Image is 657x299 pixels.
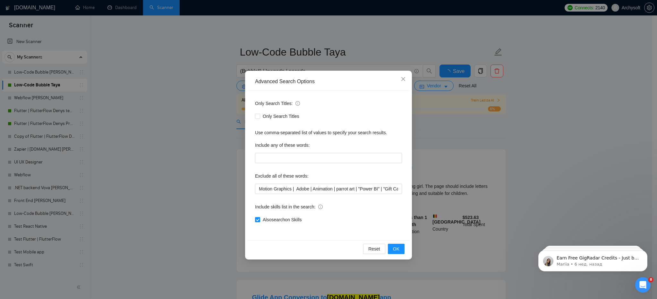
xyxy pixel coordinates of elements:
[388,244,405,254] button: OK
[648,277,653,282] span: 8
[255,100,300,107] span: Only Search Titles:
[529,237,657,282] iframe: Intercom notifications сообщение
[28,19,111,177] span: Earn Free GigRadar Credits - Just by Sharing Your Story! 💬 Want more credits for sending proposal...
[395,71,412,88] button: Close
[318,205,323,209] span: info-circle
[255,78,402,85] div: Advanced Search Options
[401,76,406,82] span: close
[260,113,302,120] span: Only Search Titles
[260,216,304,223] span: Also search on Skills
[255,171,309,181] label: Exclude all of these words:
[255,129,402,136] div: Use comma-separated list of values to specify your search results.
[28,25,111,31] p: Message from Mariia, sent 6 нед. назад
[255,203,323,210] span: Include skills list in the search:
[363,244,385,254] button: Reset
[635,277,651,293] iframe: Intercom live chat
[295,101,300,106] span: info-circle
[368,245,380,252] span: Reset
[393,245,399,252] span: OK
[255,140,310,150] label: Include any of these words:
